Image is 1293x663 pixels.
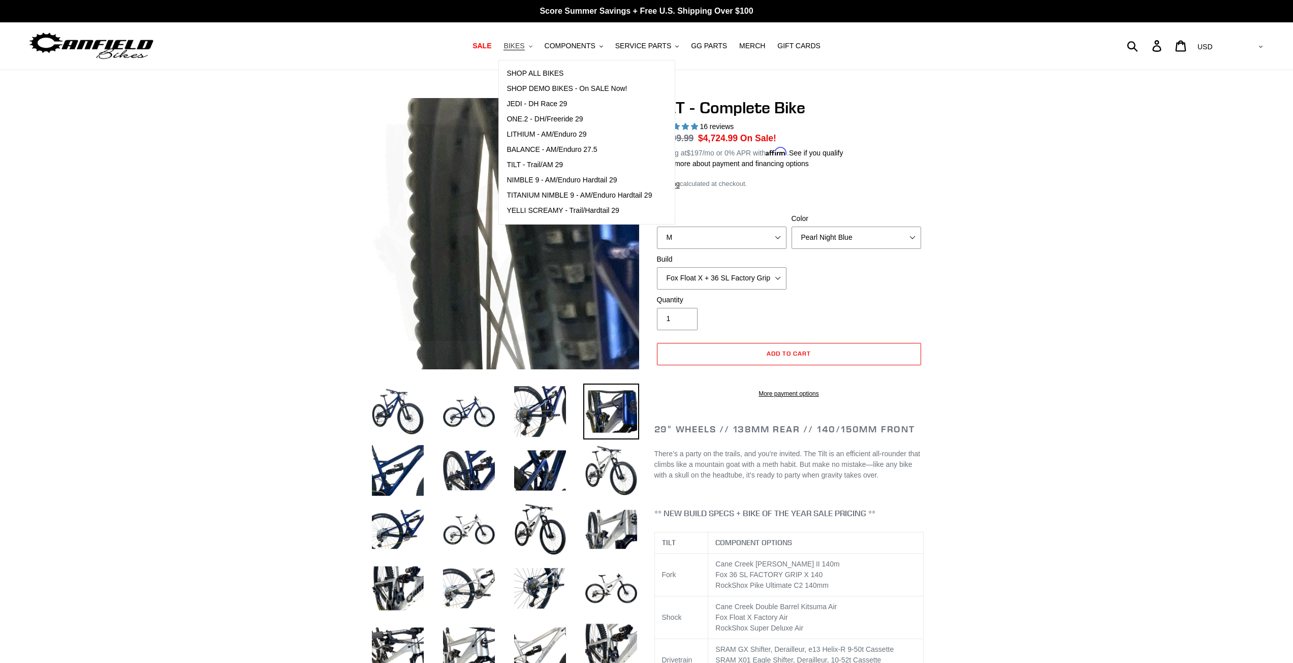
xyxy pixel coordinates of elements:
span: BIKES [503,42,524,50]
a: JEDI - DH Race 29 [499,97,659,112]
span: Affirm [766,147,787,156]
a: LITHIUM - AM/Enduro 29 [499,127,659,142]
img: Load image into Gallery viewer, TILT - Complete Bike [512,443,568,498]
a: TITANIUM NIMBLE 9 - AM/Enduro Hardtail 29 [499,188,659,203]
span: On Sale! [740,132,776,145]
span: BALANCE - AM/Enduro 27.5 [507,145,597,154]
span: NIMBLE 9 - AM/Enduro Hardtail 29 [507,176,617,184]
span: SHOP DEMO BIKES - On SALE Now! [507,84,627,93]
a: MERCH [734,39,770,53]
a: SHOP ALL BIKES [499,66,659,81]
button: COMPONENTS [540,39,608,53]
span: $4,724.99 [698,133,738,143]
img: Load image into Gallery viewer, TILT - Complete Bike [583,501,639,557]
button: SERVICE PARTS [610,39,684,53]
span: 5.00 stars [654,122,700,131]
p: Starting at /mo or 0% APR with . [654,145,843,159]
img: Load image into Gallery viewer, TILT - Complete Bike [370,443,426,498]
span: JEDI - DH Race 29 [507,100,567,108]
span: 16 reviews [700,122,734,131]
span: LITHIUM - AM/Enduro 29 [507,130,586,139]
a: ONE.2 - DH/Freeride 29 [499,112,659,127]
label: Color [792,213,921,224]
img: Load image into Gallery viewer, TILT - Complete Bike [583,560,639,616]
span: SERVICE PARTS [615,42,671,50]
a: GIFT CARDS [772,39,826,53]
img: Canfield Bikes [28,30,155,62]
span: YELLI SCREAMY - Trail/Hardtail 29 [507,206,619,215]
a: Learn more about payment and financing options [654,160,809,168]
a: YELLI SCREAMY - Trail/Hardtail 29 [499,203,659,218]
label: Quantity [657,295,786,305]
div: calculated at checkout. [654,179,924,189]
span: ONE.2 - DH/Freeride 29 [507,115,583,123]
img: Load image into Gallery viewer, TILT - Complete Bike [512,501,568,557]
img: Load image into Gallery viewer, TILT - Complete Bike [370,384,426,439]
img: Load image into Gallery viewer, TILT - Complete Bike [512,384,568,439]
h4: ** NEW BUILD SPECS + BIKE OF THE YEAR SALE PRICING ** [654,509,924,518]
img: Load image into Gallery viewer, TILT - Complete Bike [370,501,426,557]
span: $197 [686,149,702,157]
a: NIMBLE 9 - AM/Enduro Hardtail 29 [499,173,659,188]
label: Build [657,254,786,265]
img: Load image into Gallery viewer, TILT - Complete Bike [370,560,426,616]
span: SHOP ALL BIKES [507,69,563,78]
label: Size [657,213,786,224]
button: BIKES [498,39,537,53]
a: See if you qualify - Learn more about Affirm Financing (opens in modal) [789,149,843,157]
td: Fork [654,554,708,596]
img: Load image into Gallery viewer, TILT - Complete Bike [441,384,497,439]
h2: 29" Wheels // 138mm Rear // 140/150mm Front [654,424,924,435]
td: Shock [654,596,708,639]
img: Load image into Gallery viewer, TILT - Complete Bike [441,443,497,498]
input: Search [1132,35,1158,57]
img: Load image into Gallery viewer, TILT - Complete Bike [583,443,639,498]
button: Add to cart [657,343,921,365]
span: SALE [472,42,491,50]
a: GG PARTS [686,39,732,53]
a: SHOP DEMO BIKES - On SALE Now! [499,81,659,97]
th: COMPONENT OPTIONS [708,532,923,554]
a: TILT - Trail/AM 29 [499,157,659,173]
span: MERCH [739,42,765,50]
span: COMPONENTS [545,42,595,50]
img: Load image into Gallery viewer, TILT - Complete Bike [441,501,497,557]
td: Cane Creek Double Barrel Kitsuma Air Fox Float X Factory Air RockShox Super Deluxe Air [708,596,923,639]
td: Cane Creek [PERSON_NAME] II 140m Fox 36 SL FACTORY GRIP X 140 RockShox Pike Ultimate C2 140mm [708,554,923,596]
span: TILT - Trail/AM 29 [507,161,563,169]
span: Add to cart [767,350,811,357]
img: Load image into Gallery viewer, TILT - Complete Bike [512,560,568,616]
img: Load image into Gallery viewer, TILT - Complete Bike [441,560,497,616]
span: TITANIUM NIMBLE 9 - AM/Enduro Hardtail 29 [507,191,652,200]
img: Load image into Gallery viewer, TILT - Complete Bike [583,384,639,439]
a: BALANCE - AM/Enduro 27.5 [499,142,659,157]
a: SALE [467,39,496,53]
span: GIFT CARDS [777,42,821,50]
p: There’s a party on the trails, and you’re invited. The Tilt is an efficient all-rounder that clim... [654,449,924,481]
h1: TILT - Complete Bike [654,98,924,117]
a: More payment options [657,389,921,398]
th: TILT [654,532,708,554]
span: GG PARTS [691,42,727,50]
